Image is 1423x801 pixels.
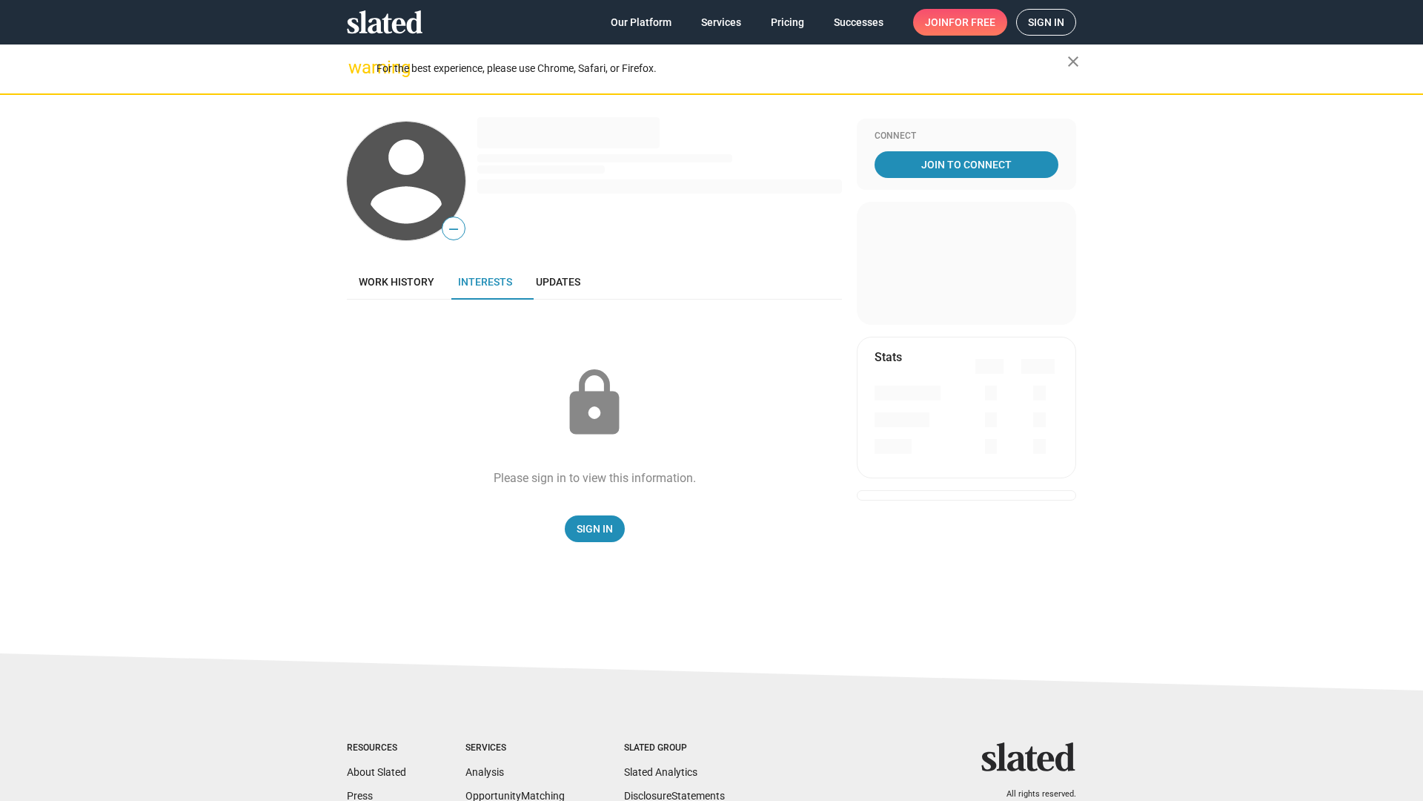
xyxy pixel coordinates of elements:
[822,9,895,36] a: Successes
[465,742,565,754] div: Services
[348,59,366,76] mat-icon: warning
[875,131,1058,142] div: Connect
[458,276,512,288] span: Interests
[577,515,613,542] span: Sign In
[624,742,725,754] div: Slated Group
[689,9,753,36] a: Services
[599,9,683,36] a: Our Platform
[624,766,697,778] a: Slated Analytics
[347,742,406,754] div: Resources
[442,220,465,239] span: —
[875,151,1058,178] a: Join To Connect
[834,9,883,36] span: Successes
[557,366,631,441] mat-icon: lock
[771,9,804,36] span: Pricing
[377,59,1067,79] div: For the best experience, please use Chrome, Safari, or Firefox.
[446,264,524,300] a: Interests
[949,9,995,36] span: for free
[701,9,741,36] span: Services
[465,766,504,778] a: Analysis
[1064,53,1082,70] mat-icon: close
[359,276,434,288] span: Work history
[878,151,1055,178] span: Join To Connect
[875,349,902,365] mat-card-title: Stats
[759,9,816,36] a: Pricing
[925,9,995,36] span: Join
[565,515,625,542] a: Sign In
[611,9,671,36] span: Our Platform
[524,264,592,300] a: Updates
[1016,9,1076,36] a: Sign in
[494,470,696,486] div: Please sign in to view this information.
[347,766,406,778] a: About Slated
[1028,10,1064,35] span: Sign in
[536,276,580,288] span: Updates
[347,264,446,300] a: Work history
[913,9,1007,36] a: Joinfor free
